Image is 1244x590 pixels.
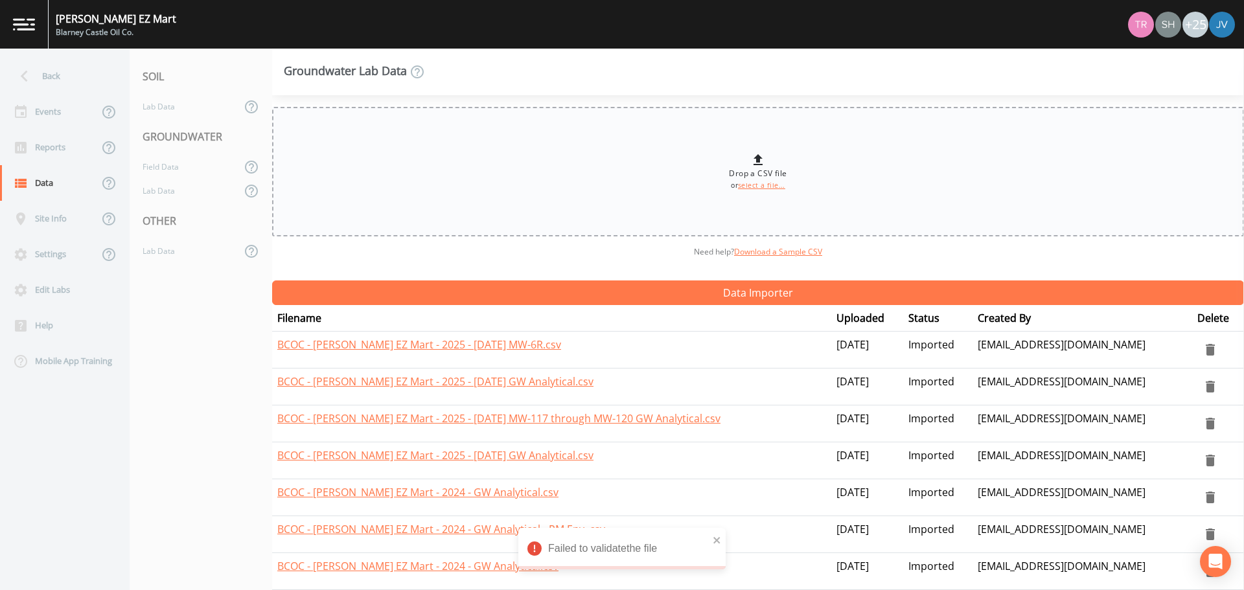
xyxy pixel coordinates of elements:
[903,368,973,405] td: Imported
[1127,12,1155,38] div: Travis Kirin
[903,405,973,442] td: Imported
[1155,12,1181,38] img: 726fd29fcef06c5d4d94ec3380ebb1a1
[1128,12,1154,38] img: 939099765a07141c2f55256aeaad4ea5
[1209,12,1235,38] img: d880935ebd2e17e4df7e3e183e9934ef
[277,522,605,536] a: BCOC - [PERSON_NAME] EZ Mart - 2024 - GW Analytical - PM Env..csv
[277,485,559,499] a: BCOC - [PERSON_NAME] EZ Mart - 2024 - GW Analytical.csv
[973,516,1192,552] td: [EMAIL_ADDRESS][DOMAIN_NAME]
[277,337,561,352] a: BCOC - [PERSON_NAME] EZ Mart - 2025 - [DATE] MW-6R.csv
[973,552,1192,589] td: [EMAIL_ADDRESS][DOMAIN_NAME]
[903,552,973,589] td: Imported
[272,280,1244,305] button: Data Importer
[130,155,241,179] a: Field Data
[272,305,831,332] th: Filename
[130,179,241,203] a: Lab Data
[1197,558,1223,584] button: delete
[1197,411,1223,437] button: delete
[973,331,1192,368] td: [EMAIL_ADDRESS][DOMAIN_NAME]
[130,239,241,263] a: Lab Data
[277,559,559,573] a: BCOC - [PERSON_NAME] EZ Mart - 2024 - GW Analytical.csv
[973,442,1192,479] td: [EMAIL_ADDRESS][DOMAIN_NAME]
[738,181,785,190] a: select a file...
[831,305,903,332] th: Uploaded
[1197,484,1223,510] button: delete
[130,203,272,239] div: OTHER
[831,368,903,405] td: [DATE]
[1155,12,1182,38] div: shaynee@enviro-britesolutions.com
[277,448,593,462] a: BCOC - [PERSON_NAME] EZ Mart - 2025 - [DATE] GW Analytical.csv
[903,331,973,368] td: Imported
[277,374,593,389] a: BCOC - [PERSON_NAME] EZ Mart - 2025 - [DATE] GW Analytical.csv
[734,246,822,257] a: Download a Sample CSV
[831,442,903,479] td: [DATE]
[1200,546,1231,577] div: Open Intercom Messenger
[277,411,720,425] a: BCOC - [PERSON_NAME] EZ Mart - 2025 - [DATE] MW-117 through MW-120 GW Analytical.csv
[973,368,1192,405] td: [EMAIL_ADDRESS][DOMAIN_NAME]
[903,305,973,332] th: Status
[729,152,787,191] div: Drop a CSV file
[1197,448,1223,473] button: delete
[973,305,1192,332] th: Created By
[284,64,425,80] div: Groundwater Lab Data
[1182,12,1208,38] div: +25
[518,528,726,569] div: Failed to validatethe file
[831,405,903,442] td: [DATE]
[831,331,903,368] td: [DATE]
[973,405,1192,442] td: [EMAIL_ADDRESS][DOMAIN_NAME]
[1192,305,1244,332] th: Delete
[56,27,176,38] div: Blarney Castle Oil Co.
[831,479,903,516] td: [DATE]
[903,442,973,479] td: Imported
[1197,337,1223,363] button: delete
[56,11,176,27] div: [PERSON_NAME] EZ Mart
[831,516,903,552] td: [DATE]
[130,95,241,119] a: Lab Data
[731,181,785,190] small: or
[831,552,903,589] td: [DATE]
[13,18,35,30] img: logo
[1197,374,1223,400] button: delete
[130,58,272,95] div: SOIL
[903,516,973,552] td: Imported
[1197,521,1223,547] button: delete
[903,479,973,516] td: Imported
[130,119,272,155] div: GROUNDWATER
[713,532,722,547] button: close
[694,246,822,257] span: Need help?
[973,479,1192,516] td: [EMAIL_ADDRESS][DOMAIN_NAME]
